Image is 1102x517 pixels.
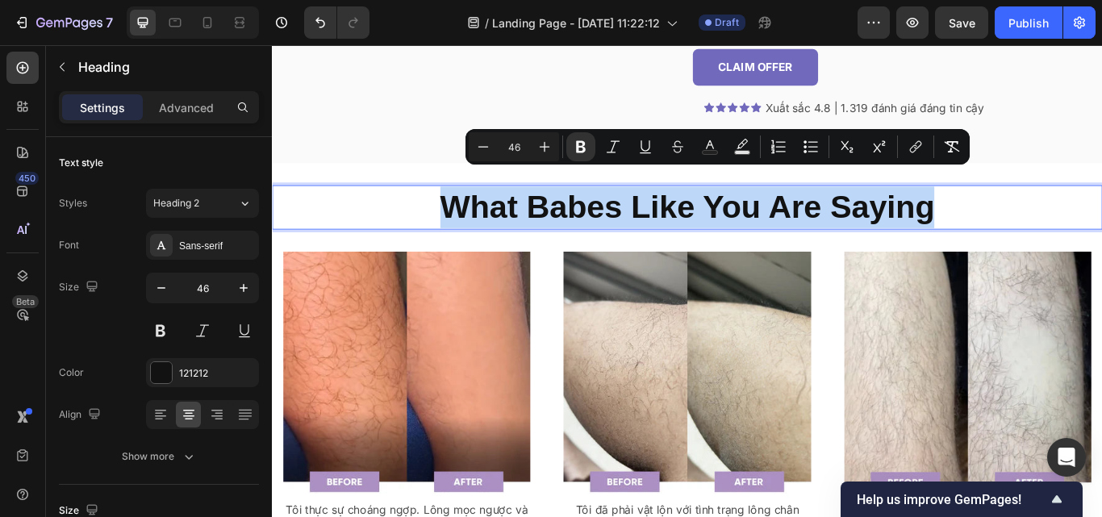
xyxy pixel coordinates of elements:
[857,492,1047,507] span: Help us improve GemPages!
[15,172,39,185] div: 450
[1047,438,1086,477] div: Open Intercom Messenger
[59,238,79,252] div: Font
[12,295,39,308] div: Beta
[59,196,87,211] div: Styles
[1008,15,1049,31] div: Publish
[80,99,125,116] p: Settings
[492,15,660,31] span: Landing Page - [DATE] 11:22:12
[935,6,988,39] button: Save
[272,45,1102,517] iframe: Design area
[59,156,103,170] div: Text style
[59,442,259,471] button: Show more
[106,13,113,32] p: 7
[78,57,253,77] p: Heading
[59,277,102,298] div: Size
[995,6,1062,39] button: Publish
[59,365,84,380] div: Color
[465,129,970,165] div: Editor contextual toolbar
[304,6,369,39] div: Undo/Redo
[196,168,773,210] strong: What Babes Like You Are Saying
[179,239,255,253] div: Sans-serif
[153,196,199,211] span: Heading 2
[146,189,259,218] button: Heading 2
[122,448,197,465] div: Show more
[179,366,255,381] div: 121212
[59,404,104,426] div: Align
[857,490,1067,509] button: Show survey - Help us improve GemPages!
[159,99,214,116] p: Advanced
[575,62,830,85] p: Xuất sắc 4.8 | 1.319 đánh giá đáng tin cậy
[6,6,120,39] button: 7
[949,16,975,30] span: Save
[715,15,739,30] span: Draft
[485,15,489,31] span: /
